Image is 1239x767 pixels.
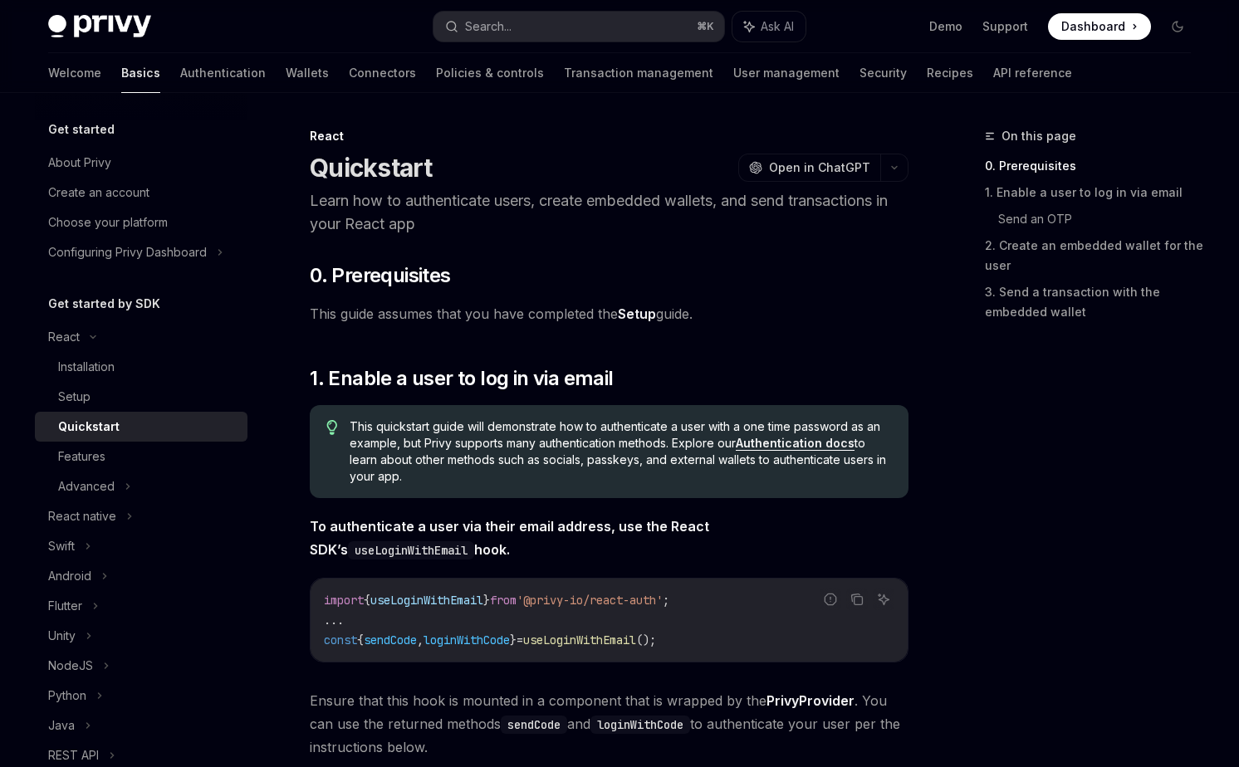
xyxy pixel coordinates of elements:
button: Ask AI [732,12,806,42]
span: from [490,593,517,608]
button: Report incorrect code [820,589,841,610]
h5: Get started [48,120,115,139]
div: About Privy [48,153,111,173]
a: About Privy [35,148,247,178]
a: Security [859,53,907,93]
a: Welcome [48,53,101,93]
div: React native [48,506,116,526]
span: ⌘ K [697,20,714,33]
span: This quickstart guide will demonstrate how to authenticate a user with a one time password as an ... [350,418,892,485]
button: Toggle dark mode [1164,13,1191,40]
div: Unity [48,626,76,646]
span: (); [636,633,656,647]
div: NodeJS [48,656,93,676]
span: = [517,633,523,647]
a: Installation [35,352,247,382]
div: Setup [58,387,91,407]
a: Dashboard [1048,13,1151,40]
a: Choose your platform [35,208,247,237]
a: Setup [35,382,247,412]
div: Advanced [58,476,115,496]
div: Flutter [48,596,82,616]
span: loginWithCode [424,633,510,647]
span: 0. Prerequisites [310,262,450,289]
code: sendCode [501,716,567,734]
a: Basics [121,53,160,93]
div: Java [48,716,75,735]
a: Send an OTP [998,206,1204,232]
a: Features [35,442,247,471]
a: 3. Send a transaction with the embedded wallet [985,279,1204,325]
a: 1. Enable a user to log in via email [985,179,1204,206]
strong: To authenticate a user via their email address, use the React SDK’s hook. [310,518,709,558]
span: { [364,593,370,608]
span: '@privy-io/react-auth' [517,593,663,608]
a: Support [982,18,1028,35]
div: Choose your platform [48,213,168,232]
a: Connectors [349,53,416,93]
a: Authentication docs [736,436,855,451]
span: ... [324,613,344,628]
a: Policies & controls [436,53,544,93]
span: ; [663,593,669,608]
div: Configuring Privy Dashboard [48,242,207,262]
span: Open in ChatGPT [769,159,870,176]
span: 1. Enable a user to log in via email [310,365,613,392]
span: sendCode [364,633,417,647]
span: useLoginWithEmail [370,593,483,608]
div: Installation [58,357,115,377]
span: } [510,633,517,647]
span: On this page [1001,126,1076,146]
span: } [483,593,490,608]
a: User management [733,53,840,93]
span: useLoginWithEmail [523,633,636,647]
div: Features [58,447,105,467]
a: Demo [929,18,962,35]
a: Authentication [180,53,266,93]
span: import [324,593,364,608]
code: loginWithCode [590,716,690,734]
a: Transaction management [564,53,713,93]
code: useLoginWithEmail [348,541,474,559]
img: dark logo [48,15,151,38]
h1: Quickstart [310,153,433,183]
span: , [417,633,424,647]
svg: Tip [326,420,338,435]
a: 0. Prerequisites [985,153,1204,179]
div: Python [48,686,86,706]
div: Android [48,566,91,586]
p: Learn how to authenticate users, create embedded wallets, and send transactions in your React app [310,189,908,236]
div: Search... [465,17,512,37]
a: PrivyProvider [766,692,855,710]
button: Search...⌘K [433,12,724,42]
a: Create an account [35,178,247,208]
div: React [310,128,908,144]
a: Recipes [927,53,973,93]
span: Dashboard [1061,18,1125,35]
span: const [324,633,357,647]
a: API reference [993,53,1072,93]
div: Swift [48,536,75,556]
a: Setup [618,305,656,323]
div: Create an account [48,183,149,203]
span: Ensure that this hook is mounted in a component that is wrapped by the . You can use the returned... [310,689,908,759]
span: This guide assumes that you have completed the guide. [310,302,908,325]
button: Copy the contents from the code block [846,589,868,610]
span: Ask AI [761,18,794,35]
a: Wallets [286,53,329,93]
button: Ask AI [873,589,894,610]
a: 2. Create an embedded wallet for the user [985,232,1204,279]
h5: Get started by SDK [48,294,160,314]
button: Open in ChatGPT [738,154,880,182]
div: REST API [48,745,99,765]
div: React [48,327,80,347]
div: Quickstart [58,417,120,437]
span: { [357,633,364,647]
a: Quickstart [35,412,247,442]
